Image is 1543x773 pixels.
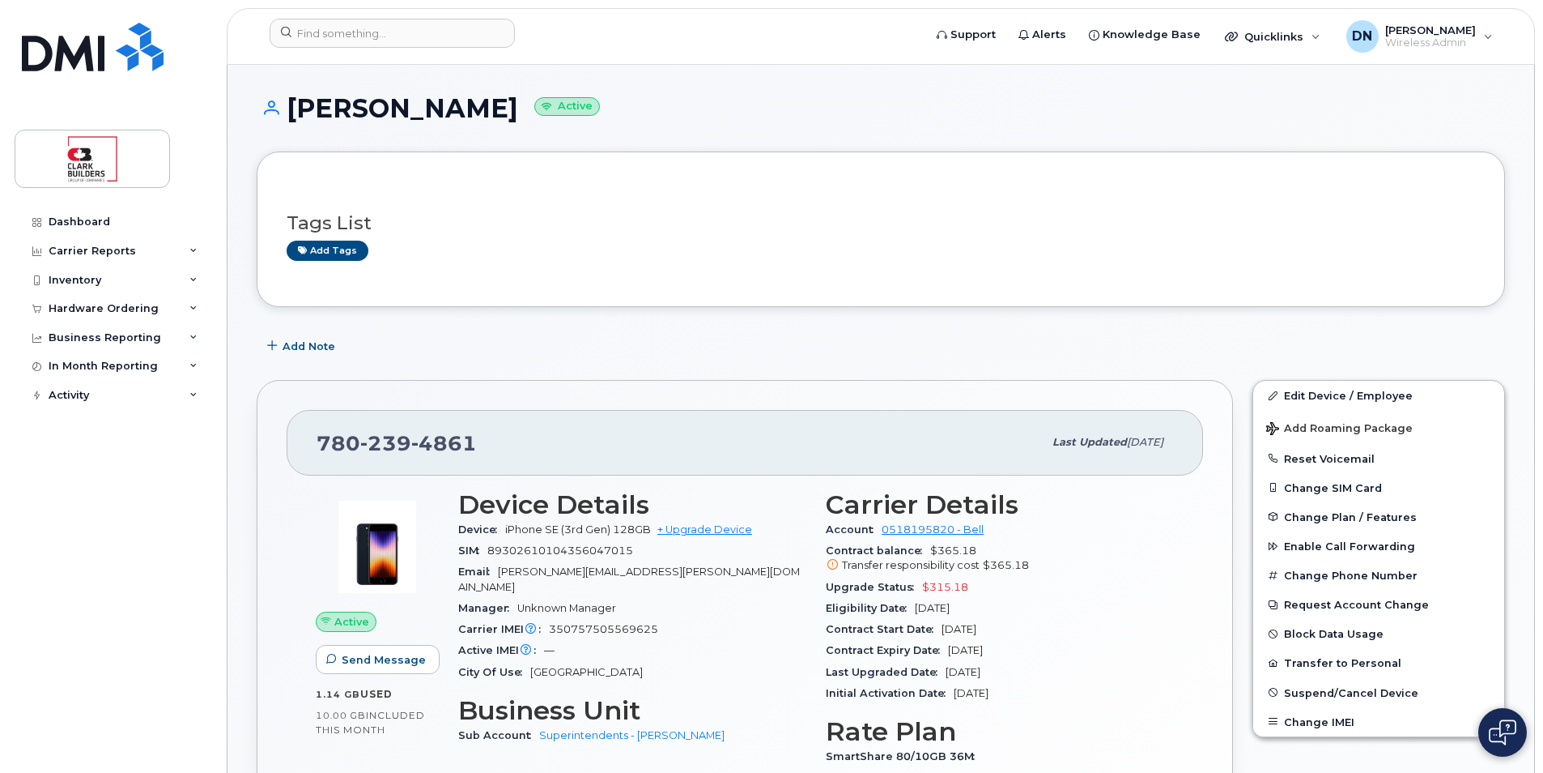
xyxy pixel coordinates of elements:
[1253,444,1504,473] button: Reset Voicemail
[826,581,922,593] span: Upgrade Status
[1284,510,1417,523] span: Change Plan / Features
[487,545,633,557] span: 89302610104356047015
[317,431,477,455] span: 780
[360,431,411,455] span: 239
[257,331,349,361] button: Add Note
[946,666,980,678] span: [DATE]
[411,431,477,455] span: 4861
[283,339,335,354] span: Add Note
[954,687,988,699] span: [DATE]
[539,729,725,741] a: Superintendents - [PERSON_NAME]
[826,644,948,656] span: Contract Expiry Date
[342,652,426,668] span: Send Message
[458,566,800,592] span: [PERSON_NAME][EMAIL_ADDRESS][PERSON_NAME][DOMAIN_NAME]
[458,623,549,635] span: Carrier IMEI
[948,644,983,656] span: [DATE]
[826,666,946,678] span: Last Upgraded Date
[826,490,1174,519] h3: Carrier Details
[1253,561,1504,590] button: Change Phone Number
[458,729,539,741] span: Sub Account
[1253,590,1504,619] button: Request Account Change
[1266,422,1413,438] span: Add Roaming Package
[458,566,498,578] span: Email
[826,523,882,536] span: Account
[316,689,360,700] span: 1.14 GB
[287,241,368,261] a: Add tags
[1253,707,1504,737] button: Change IMEI
[316,710,366,721] span: 10.00 GB
[316,645,440,674] button: Send Message
[517,602,616,614] span: Unknown Manager
[360,688,393,700] span: used
[329,498,426,596] img: image20231002-3703462-1angbar.jpeg
[942,623,976,635] span: [DATE]
[657,523,752,536] a: + Upgrade Device
[458,523,505,536] span: Device
[257,94,1505,122] h1: [PERSON_NAME]
[1489,720,1516,745] img: Open chat
[458,644,544,656] span: Active IMEI
[826,717,1174,746] h3: Rate Plan
[316,709,425,736] span: included this month
[458,545,487,557] span: SIM
[544,644,555,656] span: —
[1284,540,1415,553] span: Enable Call Forwarding
[826,623,942,635] span: Contract Start Date
[826,750,983,762] span: SmartShare 80/10GB 36M
[915,602,950,614] span: [DATE]
[1253,619,1504,648] button: Block Data Usage
[1253,502,1504,532] button: Change Plan / Features
[882,523,984,536] a: 0518195820 - Bell
[922,581,968,593] span: $315.18
[505,523,651,536] span: iPhone SE (3rd Gen) 128GB
[842,559,980,571] span: Transfer responsibility cost
[1253,532,1504,561] button: Enable Call Forwarding
[458,602,517,614] span: Manager
[530,666,643,678] span: [GEOGRAPHIC_DATA]
[826,545,1174,574] span: $365.18
[287,213,1475,233] h3: Tags List
[458,666,530,678] span: City Of Use
[1253,678,1504,707] button: Suspend/Cancel Device
[458,490,806,519] h3: Device Details
[1127,436,1163,448] span: [DATE]
[826,602,915,614] span: Eligibility Date
[549,623,658,635] span: 350757505569625
[334,614,369,630] span: Active
[983,559,1029,571] span: $365.18
[1284,686,1418,698] span: Suspend/Cancel Device
[826,687,954,699] span: Initial Activation Date
[1253,411,1504,444] button: Add Roaming Package
[1253,473,1504,502] button: Change SIM Card
[534,97,600,116] small: Active
[826,545,930,557] span: Contract balance
[1052,436,1127,448] span: Last updated
[1253,648,1504,677] button: Transfer to Personal
[458,696,806,725] h3: Business Unit
[1253,381,1504,410] a: Edit Device / Employee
